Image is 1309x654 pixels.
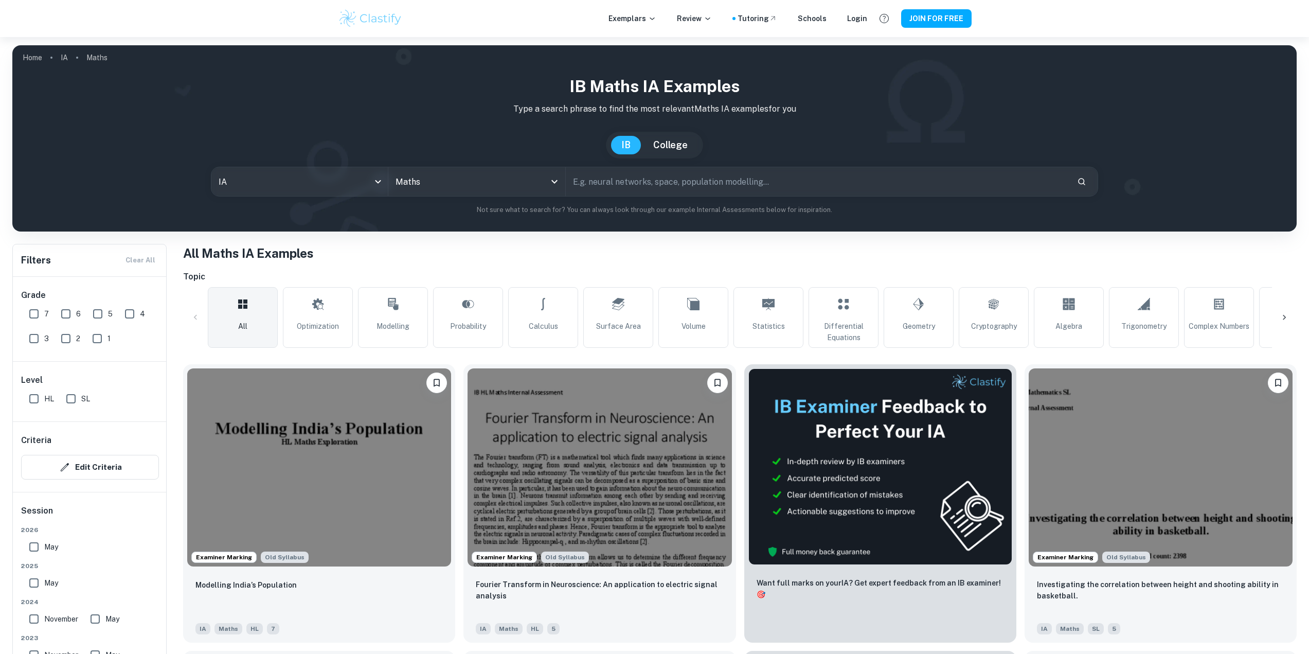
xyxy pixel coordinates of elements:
[21,205,1288,215] p: Not sure what to search for? You can always look through our example Internal Assessments below f...
[757,577,1004,600] p: Want full marks on your IA ? Get expert feedback from an IB examiner!
[195,579,297,591] p: Modelling India’s Population
[211,167,388,196] div: IA
[44,577,58,589] span: May
[1037,623,1052,634] span: IA
[192,553,256,562] span: Examiner Marking
[76,308,81,320] span: 6
[757,590,765,598] span: 🎯
[140,308,145,320] span: 4
[1189,321,1249,332] span: Complex Numbers
[643,136,698,154] button: College
[61,50,68,65] a: IA
[1056,623,1084,634] span: Maths
[267,623,279,634] span: 7
[596,321,641,332] span: Surface Area
[1025,364,1297,643] a: Examiner MarkingAlthough this IA is written for the old math syllabus (last exam in November 2020...
[495,623,523,634] span: Maths
[541,552,589,563] div: Although this IA is written for the old math syllabus (last exam in November 2020), the current I...
[187,368,451,567] img: Maths IA example thumbnail: Modelling India’s Population
[195,623,210,634] span: IA
[108,308,113,320] span: 5
[1033,553,1098,562] span: Examiner Marking
[1268,373,1288,393] button: Please log in to bookmark exemplars
[21,633,159,643] span: 2023
[1102,552,1150,563] div: Although this IA is written for the old math syllabus (last exam in November 2020), the current I...
[261,552,309,563] span: Old Syllabus
[611,136,641,154] button: IB
[183,271,1297,283] h6: Topic
[86,52,107,63] p: Maths
[463,364,736,643] a: Examiner MarkingAlthough this IA is written for the old math syllabus (last exam in November 2020...
[44,613,78,625] span: November
[76,333,80,344] span: 2
[903,321,935,332] span: Geometry
[261,552,309,563] div: Although this IA is written for the old math syllabus (last exam in November 2020), the current I...
[183,364,455,643] a: Examiner MarkingAlthough this IA is written for the old math syllabus (last exam in November 2020...
[901,9,972,28] button: JOIN FOR FREE
[468,368,731,567] img: Maths IA example thumbnail: Fourier Transform in Neuroscience: An ap
[738,13,777,24] div: Tutoring
[426,373,447,393] button: Please log in to bookmark exemplars
[847,13,867,24] a: Login
[238,321,247,332] span: All
[183,244,1297,262] h1: All Maths IA Examples
[875,10,893,27] button: Help and Feedback
[338,8,403,29] img: Clastify logo
[450,321,486,332] span: Probability
[214,623,242,634] span: Maths
[748,368,1012,565] img: Thumbnail
[527,623,543,634] span: HL
[21,374,159,386] h6: Level
[707,373,728,393] button: Please log in to bookmark exemplars
[21,505,159,525] h6: Session
[21,74,1288,99] h1: IB Maths IA examples
[813,321,874,343] span: Differential Equations
[971,321,1017,332] span: Cryptography
[21,525,159,535] span: 2026
[1029,368,1293,567] img: Maths IA example thumbnail: Investigating the correlation between he
[12,45,1297,232] img: profile cover
[1108,623,1120,634] span: 5
[547,174,562,189] button: Open
[677,13,712,24] p: Review
[1055,321,1082,332] span: Algebra
[21,103,1288,115] p: Type a search phrase to find the most relevant Maths IA examples for you
[1037,579,1284,602] p: Investigating the correlation between height and shooting ability in basketball.
[23,50,42,65] a: Home
[376,321,409,332] span: Modelling
[21,597,159,607] span: 2024
[246,623,263,634] span: HL
[297,321,339,332] span: Optimization
[682,321,706,332] span: Volume
[21,455,159,480] button: Edit Criteria
[476,623,491,634] span: IA
[529,321,558,332] span: Calculus
[44,333,49,344] span: 3
[752,321,785,332] span: Statistics
[1121,321,1167,332] span: Trigonometry
[566,167,1069,196] input: E.g. neural networks, space, population modelling...
[44,393,54,404] span: HL
[547,623,560,634] span: 5
[21,561,159,571] span: 2025
[744,364,1016,643] a: ThumbnailWant full marks on yourIA? Get expert feedback from an IB examiner!
[608,13,656,24] p: Exemplars
[1073,173,1090,190] button: Search
[21,434,51,447] h6: Criteria
[81,393,90,404] span: SL
[107,333,111,344] span: 1
[798,13,827,24] a: Schools
[21,289,159,302] h6: Grade
[541,552,589,563] span: Old Syllabus
[44,541,58,553] span: May
[472,553,536,562] span: Examiner Marking
[105,613,119,625] span: May
[1102,552,1150,563] span: Old Syllabus
[476,579,723,602] p: Fourier Transform in Neuroscience: An application to electric signal analysis
[1088,623,1104,634] span: SL
[44,308,49,320] span: 7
